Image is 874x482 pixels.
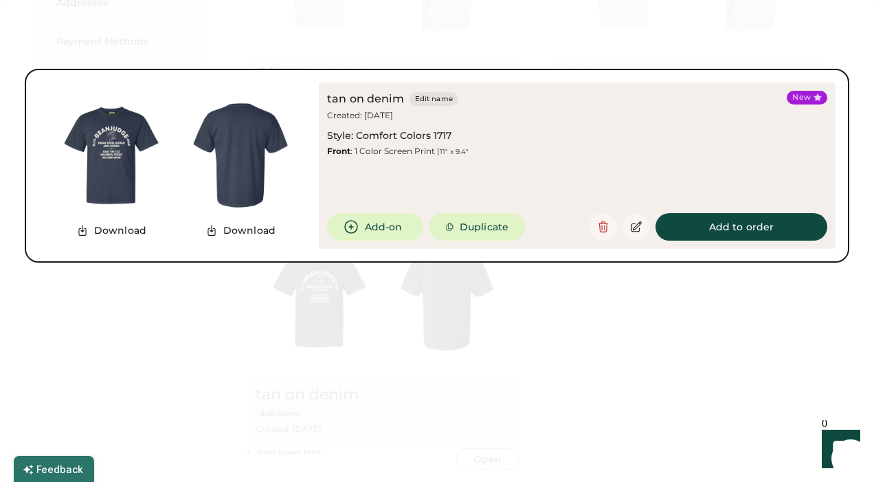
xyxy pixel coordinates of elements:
[327,91,404,107] div: tan on denim
[327,213,423,241] button: Add-on
[410,92,458,106] button: Edit name
[327,110,396,121] div: Created: [DATE]
[47,91,176,220] img: generate-image
[792,92,811,103] div: New
[327,146,350,156] strong: Front
[440,147,469,156] font: 11" x 9.4"
[176,91,305,220] img: generate-image
[809,420,868,479] iframe: Front Chat
[590,213,617,241] button: Delete this saved product
[68,220,155,241] button: Download
[623,213,650,241] button: Edit this saved product
[429,213,525,241] button: Duplicate
[327,146,469,157] div: : 1 Color Screen Print |
[327,129,451,143] div: Style: Comfort Colors 1717
[655,213,827,241] button: Add to order
[197,220,284,241] button: Download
